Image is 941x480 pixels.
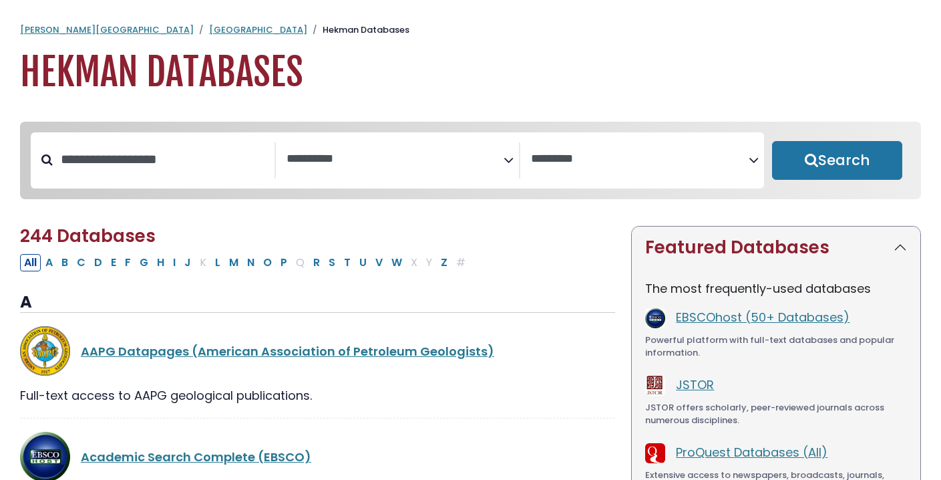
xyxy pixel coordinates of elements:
a: Academic Search Complete (EBSCO) [81,449,311,465]
div: Powerful platform with full-text databases and popular information. [645,334,907,360]
button: Filter Results O [259,254,276,271]
a: ProQuest Databases (All) [676,444,827,461]
button: Filter Results B [57,254,72,271]
a: [PERSON_NAME][GEOGRAPHIC_DATA] [20,23,194,36]
button: Filter Results T [340,254,355,271]
button: Filter Results V [371,254,387,271]
h3: A [20,293,615,313]
a: AAPG Datapages (American Association of Petroleum Geologists) [81,343,494,360]
button: Filter Results C [73,254,89,271]
div: JSTOR offers scholarly, peer-reviewed journals across numerous disciplines. [645,401,907,427]
a: JSTOR [676,376,714,393]
button: Filter Results L [211,254,224,271]
li: Hekman Databases [307,23,409,37]
div: Alpha-list to filter by first letter of database name [20,253,471,270]
h1: Hekman Databases [20,50,921,95]
button: Filter Results W [387,254,406,271]
button: All [20,254,41,271]
button: Filter Results S [325,254,339,271]
button: Filter Results I [169,254,180,271]
a: [GEOGRAPHIC_DATA] [209,23,307,36]
button: Filter Results F [121,254,135,271]
button: Filter Results J [180,254,195,271]
nav: breadcrumb [20,23,921,37]
button: Filter Results G [136,254,152,271]
button: Filter Results E [107,254,120,271]
button: Filter Results H [153,254,168,271]
textarea: Search [531,152,749,166]
input: Search database by title or keyword [53,148,274,170]
div: Full-text access to AAPG geological publications. [20,386,615,404]
button: Featured Databases [632,227,920,269]
button: Filter Results A [41,254,57,271]
button: Filter Results Z [437,254,451,271]
button: Submit for Search Results [772,141,903,180]
textarea: Search [287,152,504,166]
button: Filter Results U [355,254,371,271]
p: The most frequently-used databases [645,279,907,297]
button: Filter Results M [225,254,242,271]
span: 244 Databases [20,224,156,248]
a: EBSCOhost (50+ Databases) [676,309,850,326]
button: Filter Results R [309,254,324,271]
button: Filter Results P [276,254,291,271]
button: Filter Results D [90,254,106,271]
nav: Search filters [20,122,921,199]
button: Filter Results N [243,254,258,271]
